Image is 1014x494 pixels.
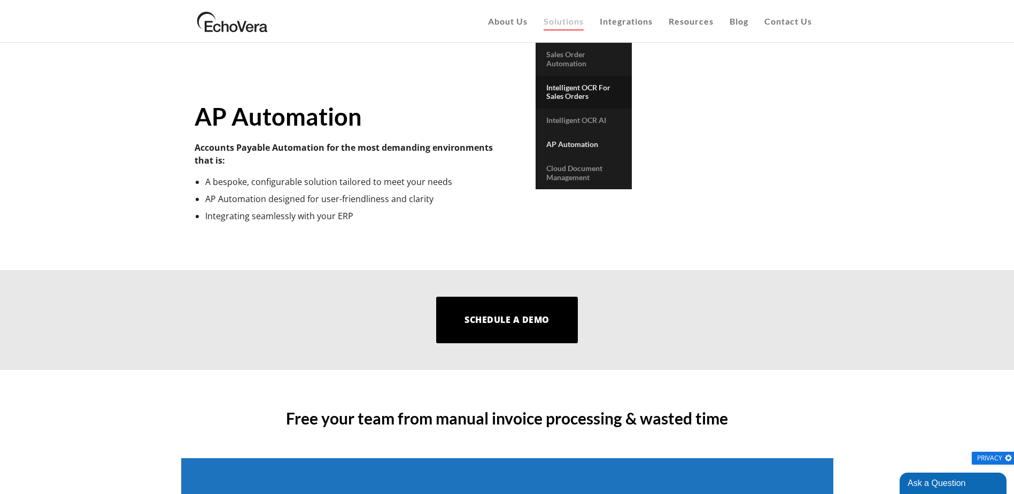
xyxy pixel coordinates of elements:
[436,297,577,343] a: Schedule a Demo
[546,50,586,68] span: Sales Order Automation
[544,16,584,26] span: Solutions
[764,16,812,26] span: Contact Us
[195,102,362,131] strong: AP Automation
[669,16,714,26] span: Resources
[488,16,528,26] span: About Us
[195,8,270,35] img: EchoVera
[205,192,494,205] li: AP Automation designed for user-friendliness and clarity
[546,164,602,182] span: Cloud Document Management
[521,80,820,249] iframe: Sales Order Automation
[205,210,494,222] li: Integrating seamlessly with your ERP
[600,16,653,26] span: Integrations
[546,83,610,101] span: Intelligent OCR for Sales Orders
[1004,453,1013,462] img: gear.png
[546,115,606,125] span: Intelligent OCR AI
[536,133,632,157] a: AP Automation
[195,142,493,166] strong: Accounts Payable Automation for the most demanding environments that is:
[195,407,820,429] h3: Free your team from manual invoice processing & wasted time
[205,175,494,188] li: A bespoke, configurable solution tailored to meet your needs
[465,314,549,326] span: Schedule a Demo
[536,43,632,76] a: Sales Order Automation
[536,109,632,133] a: Intelligent OCR AI
[536,157,632,190] a: Cloud Document Management
[730,16,748,26] span: Blog
[900,470,1009,494] iframe: chat widget
[546,140,598,149] span: AP Automation
[977,455,1002,461] span: Privacy
[536,76,632,109] a: Intelligent OCR for Sales Orders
